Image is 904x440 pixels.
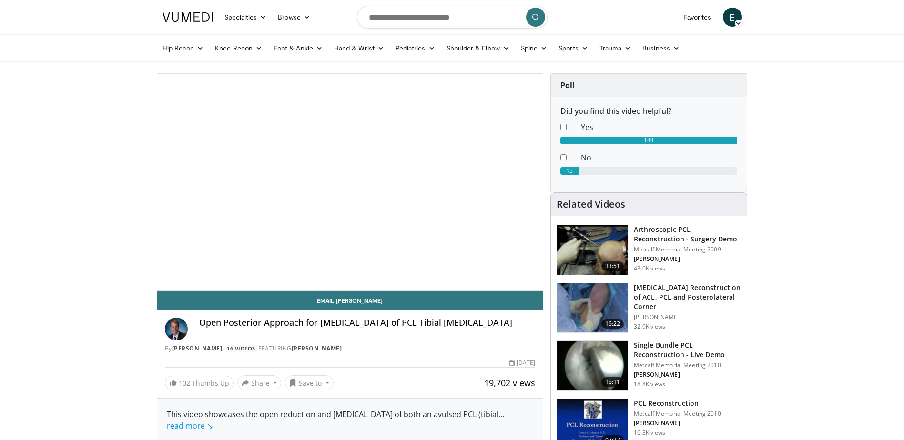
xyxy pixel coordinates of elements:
[557,340,741,391] a: 16:11 Single Bundle PCL Reconstruction - Live Demo Metcalf Memorial Meeting 2010 [PERSON_NAME] 18...
[634,410,721,418] p: Metcalf Memorial Meeting 2010
[634,429,665,437] p: 16.3K views
[328,39,390,58] a: Hand & Wrist
[157,39,210,58] a: Hip Recon
[219,8,273,27] a: Specialties
[601,377,624,387] span: 16:11
[560,80,575,90] strong: Poll
[357,6,548,29] input: Search topics, interventions
[634,361,741,369] p: Metcalf Memorial Meeting 2010
[594,39,637,58] a: Trauma
[634,420,721,427] p: [PERSON_NAME]
[637,39,685,58] a: Business
[292,344,342,352] a: [PERSON_NAME]
[560,167,579,175] div: 15
[179,379,190,388] span: 102
[515,39,553,58] a: Spine
[723,8,742,27] a: E
[557,341,628,390] img: wick_3.png.150x105_q85_crop-smart_upscale.jpg
[634,246,741,253] p: Metcalf Memorial Meeting 2009
[557,283,741,333] a: 16:22 [MEDICAL_DATA] Reconstruction of ACL, PCL and Posterolateral Corner [PERSON_NAME] 32.9K views
[165,318,188,340] img: Avatar
[574,121,744,133] dd: Yes
[390,39,441,58] a: Pediatrics
[272,8,316,27] a: Browse
[557,225,628,275] img: 672811_3.png.150x105_q85_crop-smart_upscale.jpg
[553,39,594,58] a: Sports
[163,12,213,22] img: VuMedi Logo
[678,8,717,27] a: Favorites
[601,261,624,271] span: 33:51
[224,345,259,353] a: 16 Videos
[560,107,737,116] h6: Did you find this video helpful?
[484,377,535,389] span: 19,702 views
[167,409,504,431] span: ...
[634,265,665,272] p: 43.0K views
[634,380,665,388] p: 18.8K views
[634,283,741,311] h3: [MEDICAL_DATA] Reconstruction of ACL, PCL and Posterolateral Corner
[634,399,721,408] h3: PCL Reconstruction
[557,199,625,210] h4: Related Videos
[237,375,282,390] button: Share
[268,39,328,58] a: Foot & Ankle
[157,74,543,291] video-js: Video Player
[634,255,741,263] p: [PERSON_NAME]
[157,291,543,310] a: Email [PERSON_NAME]
[285,375,334,390] button: Save to
[634,313,741,321] p: [PERSON_NAME]
[557,283,628,333] img: Stone_ACL_PCL_FL8_Widescreen_640x360_100007535_3.jpg.150x105_q85_crop-smart_upscale.jpg
[557,225,741,275] a: 33:51 Arthroscopic PCL Reconstruction - Surgery Demo Metcalf Memorial Meeting 2009 [PERSON_NAME] ...
[560,137,737,144] div: 144
[209,39,268,58] a: Knee Recon
[165,376,234,390] a: 102 Thumbs Up
[165,344,536,353] div: By FEATURING
[574,152,744,163] dd: No
[634,371,741,379] p: [PERSON_NAME]
[199,318,536,328] h4: Open Posterior Approach for [MEDICAL_DATA] of PCL Tibial [MEDICAL_DATA]
[634,225,741,244] h3: Arthroscopic PCL Reconstruction - Surgery Demo
[634,340,741,360] h3: Single Bundle PCL Reconstruction - Live Demo
[601,319,624,329] span: 16:22
[509,359,535,367] div: [DATE]
[167,420,213,431] a: read more ↘
[167,409,534,431] div: This video showcases the open reduction and [MEDICAL_DATA] of both an avulsed PCL (tibial
[172,344,223,352] a: [PERSON_NAME]
[441,39,515,58] a: Shoulder & Elbow
[634,323,665,330] p: 32.9K views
